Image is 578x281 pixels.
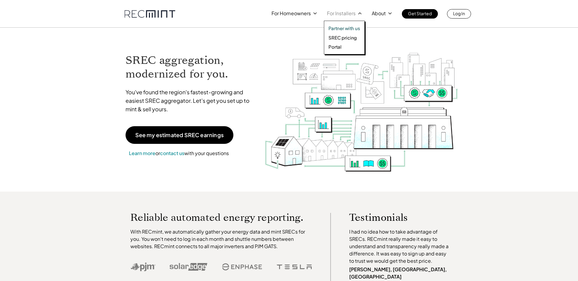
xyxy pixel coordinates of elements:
[135,132,224,138] p: See my estimated SREC earnings
[264,37,459,173] img: RECmint value cycle
[408,9,432,18] p: Get Started
[328,44,342,50] p: Portal
[372,9,386,18] p: About
[447,9,471,19] a: Log In
[126,88,255,113] p: You've found the region's fastest-growing and easiest SREC aggregator. Let's get you set up to mi...
[328,35,357,41] p: SREC pricing
[160,150,184,156] a: contact us
[130,228,312,250] p: With RECmint, we automatically gather your energy data and mint SRECs for you. You won't need to ...
[402,9,438,19] a: Get Started
[126,54,255,81] h1: SREC aggregation, modernized for you.
[129,150,155,156] a: Learn more
[328,35,360,41] a: SREC pricing
[327,9,356,18] p: For Installers
[130,213,312,222] p: Reliable automated energy reporting.
[328,25,360,31] a: Partner with us
[271,9,311,18] p: For Homeowners
[328,44,360,50] a: Portal
[349,213,440,222] p: Testimonials
[126,126,233,144] a: See my estimated SREC earnings
[453,9,465,18] p: Log In
[126,149,232,157] p: or with your questions
[349,228,452,265] p: I had no idea how to take advantage of SRECs. RECmint really made it easy to understand and trans...
[349,266,452,280] p: [PERSON_NAME], [GEOGRAPHIC_DATA], [GEOGRAPHIC_DATA]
